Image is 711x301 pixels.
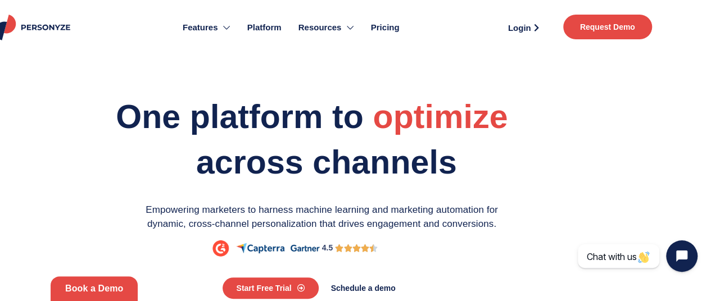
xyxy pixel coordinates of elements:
i:  [343,242,352,255]
i:  [335,242,343,255]
a: Request Demo [563,15,652,39]
span: Start Free Trial [236,284,291,292]
span: Pricing [371,21,400,34]
span: Login [508,24,531,32]
i:  [369,242,378,255]
span: Features [183,21,218,34]
span: across channels [196,144,457,181]
span: One platform to [116,98,364,135]
a: Login [495,19,552,36]
div: 4.5 [322,242,333,254]
p: Empowering marketers to harness machine learning and marketing automation for dynamic, cross-chan... [139,203,505,231]
a: Start Free Trial [223,277,318,299]
a: Resources [290,6,363,49]
div: 4.5/5 [335,242,378,255]
a: Book a Demo [51,276,138,301]
a: Features [174,6,239,49]
i:  [361,242,369,255]
span: optimize [373,97,508,137]
span: Resources [298,21,342,34]
span: Schedule a demo [331,284,396,292]
i:  [352,242,360,255]
a: Pricing [363,6,408,49]
span: Platform [247,21,282,34]
a: Platform [239,6,290,49]
span: Request Demo [580,23,635,31]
